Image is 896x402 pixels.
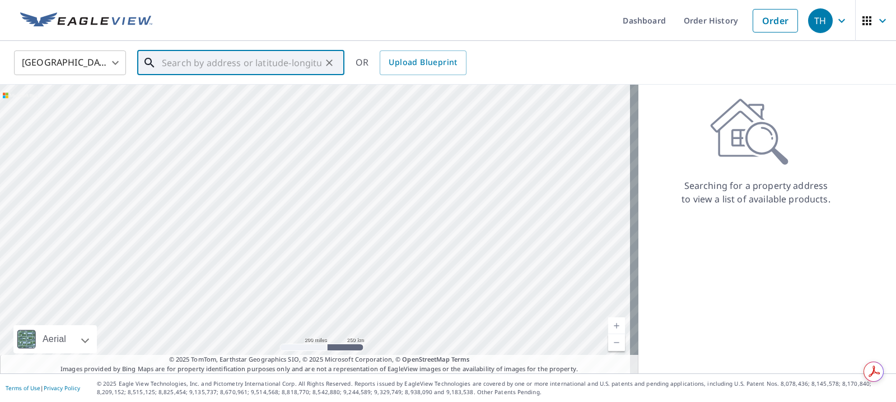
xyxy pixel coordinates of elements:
[14,47,126,78] div: [GEOGRAPHIC_DATA]
[13,325,97,353] div: Aerial
[356,50,466,75] div: OR
[162,47,321,78] input: Search by address or latitude-longitude
[20,12,152,29] img: EV Logo
[402,355,449,363] a: OpenStreetMap
[169,355,470,364] span: © 2025 TomTom, Earthstar Geographics SIO, © 2025 Microsoft Corporation, ©
[608,317,625,334] a: Current Level 5, Zoom In
[389,56,457,70] span: Upload Blueprint
[808,8,833,33] div: TH
[97,380,890,396] p: © 2025 Eagle View Technologies, Inc. and Pictometry International Corp. All Rights Reserved. Repo...
[6,384,40,392] a: Terms of Use
[380,50,466,75] a: Upload Blueprint
[681,179,831,206] p: Searching for a property address to view a list of available products.
[39,325,69,353] div: Aerial
[608,334,625,351] a: Current Level 5, Zoom Out
[44,384,80,392] a: Privacy Policy
[321,55,337,71] button: Clear
[451,355,470,363] a: Terms
[753,9,798,33] a: Order
[6,385,80,391] p: |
